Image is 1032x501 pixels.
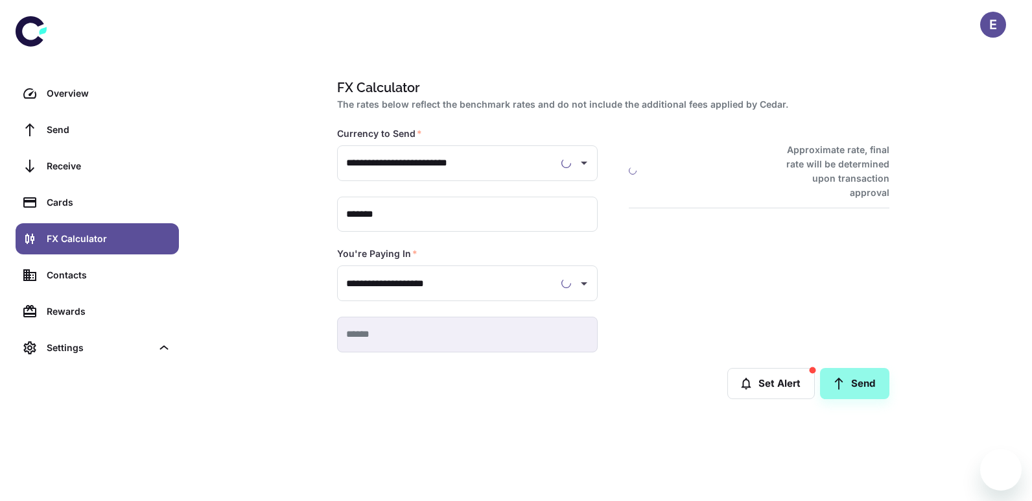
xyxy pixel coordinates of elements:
h6: Approximate rate, final rate will be determined upon transaction approval [772,143,889,200]
div: Receive [47,159,171,173]
label: Currency to Send [337,127,422,140]
a: Receive [16,151,179,182]
iframe: Button to launch messaging window [980,449,1022,491]
div: Settings [16,332,179,363]
a: Contacts [16,260,179,291]
button: Open [575,275,593,293]
button: Open [575,154,593,172]
div: Contacts [47,268,171,282]
div: Overview [47,86,171,101]
div: Rewards [47,304,171,319]
a: Rewards [16,296,179,327]
h1: FX Calculator [337,78,884,97]
a: Overview [16,78,179,109]
div: Cards [47,195,171,210]
label: You're Paying In [337,247,417,260]
div: Send [47,123,171,137]
a: Send [16,114,179,145]
a: Send [820,368,889,399]
a: Cards [16,187,179,218]
div: FX Calculator [47,232,171,246]
a: FX Calculator [16,223,179,254]
button: E [980,12,1006,38]
div: Settings [47,341,152,355]
button: Set Alert [727,368,815,399]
